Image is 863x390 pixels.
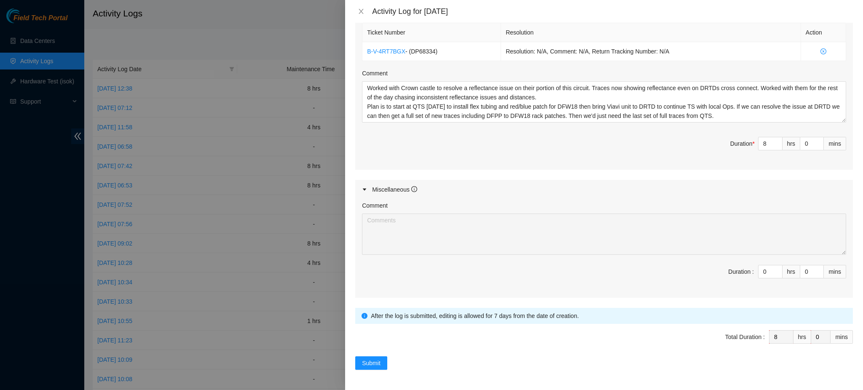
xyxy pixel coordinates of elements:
[725,332,765,342] div: Total Duration :
[367,48,405,55] a: B-V-4RT7BGX
[831,330,853,344] div: mins
[728,267,754,276] div: Duration :
[801,23,846,42] th: Action
[362,23,501,42] th: Ticket Number
[362,313,367,319] span: info-circle
[362,69,388,78] label: Comment
[793,330,811,344] div: hrs
[405,48,437,55] span: - ( DP68334 )
[355,180,853,199] div: Miscellaneous info-circle
[362,358,381,368] span: Submit
[358,8,364,15] span: close
[362,201,388,210] label: Comment
[371,311,847,321] div: After the log is submitted, editing is allowed for 7 days from the date of creation.
[824,137,846,150] div: mins
[362,214,846,255] textarea: Comment
[730,139,755,148] div: Duration
[362,187,367,192] span: caret-right
[806,48,841,54] span: close-circle
[372,185,417,194] div: Miscellaneous
[355,8,367,16] button: Close
[355,356,387,370] button: Submit
[362,81,846,123] textarea: Comment
[501,42,801,61] td: Resolution: N/A, Comment: N/A, Return Tracking Number: N/A
[783,137,800,150] div: hrs
[501,23,801,42] th: Resolution
[372,7,853,16] div: Activity Log for [DATE]
[783,265,800,278] div: hrs
[411,186,417,192] span: info-circle
[824,265,846,278] div: mins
